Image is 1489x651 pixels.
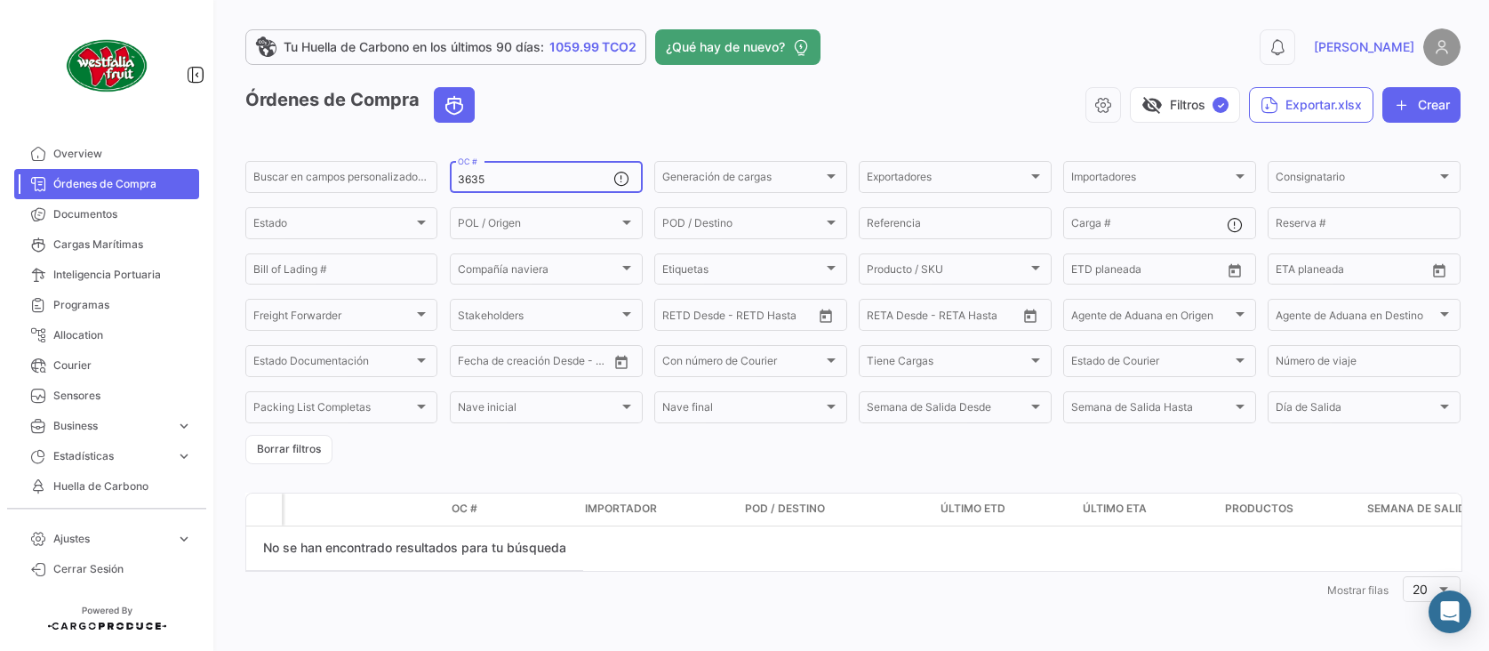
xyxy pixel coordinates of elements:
[662,173,822,186] span: Generación de cargas
[745,501,825,517] span: POD / Destino
[655,29,821,65] button: ¿Qué hay de nuevo?
[14,471,199,502] a: Huella de Carbono
[53,561,192,577] span: Cerrar Sesión
[867,358,1027,370] span: Tiene Cargas
[1071,311,1231,324] span: Agente de Aduana en Origen
[1218,494,1360,526] datatable-header-cell: Productos
[707,311,778,324] input: Hasta
[1076,494,1218,526] datatable-header-cell: Último ETA
[813,302,839,329] button: Open calendar
[14,381,199,411] a: Sensores
[662,311,694,324] input: Desde
[1116,266,1187,278] input: Hasta
[458,266,618,278] span: Compañía naviera
[1327,583,1389,597] span: Mostrar filas
[14,199,199,229] a: Documentos
[62,21,151,110] img: client-50.png
[53,448,169,464] span: Estadísticas
[458,404,618,416] span: Nave inicial
[53,267,192,283] span: Inteligencia Portuaria
[662,404,822,416] span: Nave final
[458,220,618,232] span: POL / Origen
[14,169,199,199] a: Órdenes de Compra
[585,501,657,517] span: Importador
[1367,501,1474,517] span: Semana de Salida
[176,531,192,547] span: expand_more
[246,526,583,571] div: No se han encontrado resultados para tu búsqueda
[444,494,578,526] datatable-header-cell: OC #
[245,435,332,464] button: Borrar filtros
[1071,266,1103,278] input: Desde
[284,494,329,526] datatable-header-cell: Modo de Transporte
[1276,404,1436,416] span: Día de Salida
[867,404,1027,416] span: Semana de Salida Desde
[458,311,618,324] span: Stakeholders
[14,260,199,290] a: Inteligencia Portuaria
[738,494,933,526] datatable-header-cell: POD / Destino
[14,290,199,320] a: Programas
[14,350,199,381] a: Courier
[578,494,738,526] datatable-header-cell: Importador
[941,501,1005,517] span: Último ETD
[435,88,474,122] button: Ocean
[1426,257,1453,284] button: Open calendar
[1225,501,1293,517] span: Productos
[53,418,169,434] span: Business
[662,220,822,232] span: POD / Destino
[1423,28,1461,66] img: placeholder-user.png
[1249,87,1373,123] button: Exportar.xlsx
[1276,266,1308,278] input: Desde
[53,531,169,547] span: Ajustes
[53,146,192,162] span: Overview
[666,38,785,56] span: ¿Qué hay de nuevo?
[53,237,192,253] span: Cargas Marítimas
[1141,94,1163,116] span: visibility_off
[608,349,635,375] button: Open calendar
[452,501,477,517] span: OC #
[245,29,646,65] a: Tu Huella de Carbono en los últimos 90 días:1059.99 TCO2
[1314,38,1414,56] span: [PERSON_NAME]
[1071,173,1231,186] span: Importadores
[1276,311,1436,324] span: Agente de Aduana en Destino
[1221,257,1248,284] button: Open calendar
[176,418,192,434] span: expand_more
[1413,582,1428,597] span: 20
[1130,87,1240,123] button: visibility_offFiltros✓
[1276,173,1436,186] span: Consignatario
[253,404,413,416] span: Packing List Completas
[253,220,413,232] span: Estado
[867,266,1027,278] span: Producto / SKU
[933,494,1076,526] datatable-header-cell: Último ETD
[1382,87,1461,123] button: Crear
[662,358,822,370] span: Con número de Courier
[53,327,192,343] span: Allocation
[176,448,192,464] span: expand_more
[1213,97,1229,113] span: ✓
[284,38,544,56] span: Tu Huella de Carbono en los últimos 90 días:
[1071,358,1231,370] span: Estado de Courier
[549,38,636,56] span: 1059.99 TCO2
[245,87,480,123] h3: Órdenes de Compra
[329,494,444,526] datatable-header-cell: Estado Doc.
[1429,591,1471,633] div: Abrir Intercom Messenger
[53,388,192,404] span: Sensores
[502,358,573,370] input: Hasta
[662,266,822,278] span: Etiquetas
[253,311,413,324] span: Freight Forwarder
[458,358,490,370] input: Desde
[1083,501,1147,517] span: Último ETA
[867,173,1027,186] span: Exportadores
[53,478,192,494] span: Huella de Carbono
[53,358,192,374] span: Courier
[53,206,192,222] span: Documentos
[1320,266,1391,278] input: Hasta
[14,139,199,169] a: Overview
[253,358,413,370] span: Estado Documentación
[14,229,199,260] a: Cargas Marítimas
[1017,302,1044,329] button: Open calendar
[14,320,199,350] a: Allocation
[911,311,982,324] input: Hasta
[867,311,899,324] input: Desde
[53,176,192,192] span: Órdenes de Compra
[53,297,192,313] span: Programas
